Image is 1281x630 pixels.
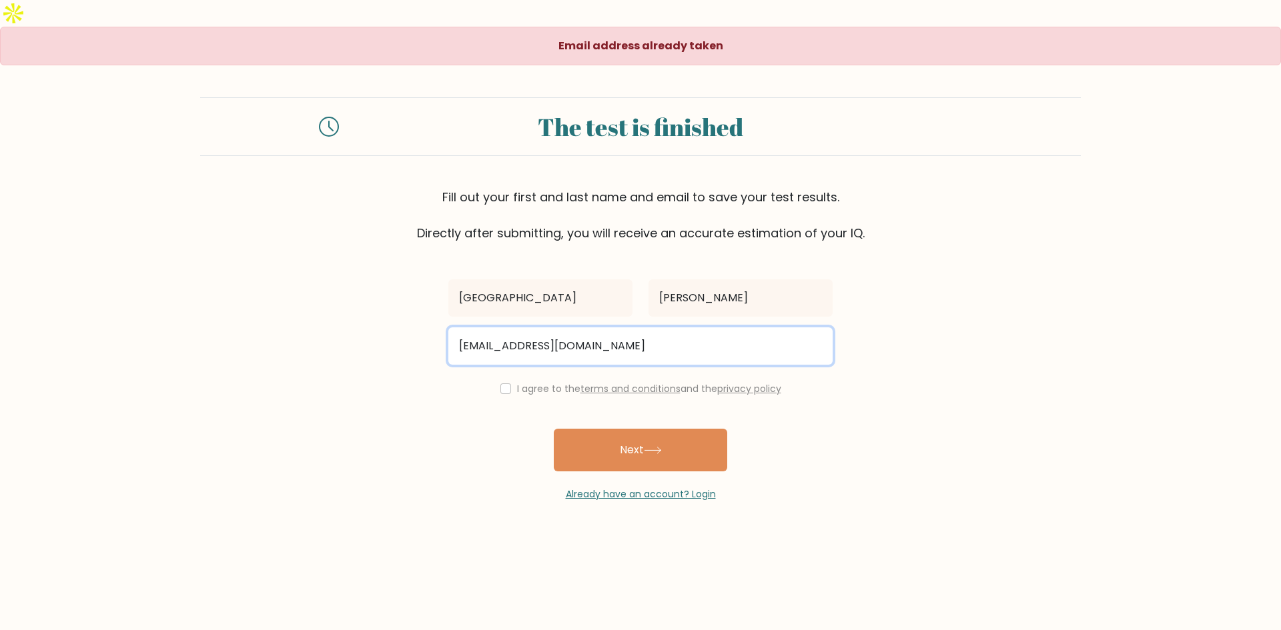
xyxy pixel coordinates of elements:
[554,429,727,471] button: Next
[448,327,833,365] input: Email
[200,188,1081,242] div: Fill out your first and last name and email to save your test results. Directly after submitting,...
[355,109,926,145] div: The test is finished
[566,487,716,501] a: Already have an account? Login
[448,279,632,317] input: First name
[580,382,681,395] a: terms and conditions
[649,279,833,317] input: Last name
[517,382,781,395] label: I agree to the and the
[558,38,723,53] strong: Email address already taken
[717,382,781,395] a: privacy policy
